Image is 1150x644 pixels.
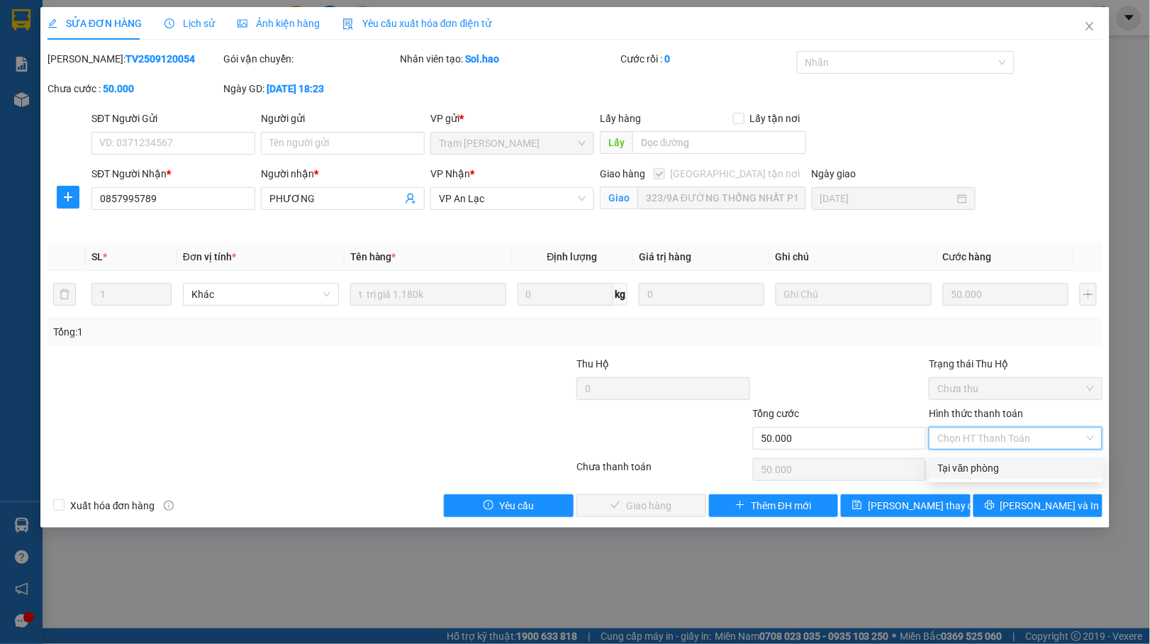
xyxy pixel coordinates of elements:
span: VP An Lạc [439,188,586,209]
span: Giao hàng [600,168,645,179]
span: plus [735,500,745,511]
span: edit [48,18,57,28]
button: checkGiao hàng [576,494,706,517]
span: kg [613,283,627,306]
span: SỬA ĐƠN HÀNG [48,18,142,29]
button: delete [53,283,76,306]
span: Yêu cầu [499,498,534,513]
span: [GEOGRAPHIC_DATA] tận nơi [665,166,806,182]
span: plus [57,191,79,203]
span: info-circle [164,501,174,511]
div: Nhân viên tạo: [400,51,618,67]
div: Chưa thanh toán [575,459,752,484]
button: plus [1080,283,1098,306]
span: picture [238,18,247,28]
span: save [852,500,862,511]
span: user-add [405,193,416,204]
div: Tại văn phòng [938,460,1095,476]
span: Trạm Tắc Vân [439,133,586,154]
span: Lấy [600,131,632,154]
span: Chọn HT Thanh Toán [937,428,1094,449]
span: Ảnh kiện hàng [238,18,320,29]
span: Lấy hàng [600,113,641,124]
button: save[PERSON_NAME] thay đổi [841,494,971,517]
span: exclamation-circle [484,500,493,511]
input: Ngày giao [820,191,954,206]
b: 50.000 [103,83,134,94]
div: Tổng: 1 [53,324,445,340]
input: 0 [943,283,1068,306]
label: Ngày giao [812,168,856,179]
div: VP gửi [430,111,594,126]
button: plusThêm ĐH mới [709,494,839,517]
b: Sol.hao [465,53,499,65]
span: Khác [191,284,330,305]
span: SL [91,251,103,262]
button: exclamation-circleYêu cầu [444,494,574,517]
div: Cước rồi : [620,51,794,67]
span: Yêu cầu xuất hóa đơn điện tử [342,18,492,29]
span: Giá trị hàng [639,251,691,262]
span: Định lượng [547,251,598,262]
span: Lấy tận nơi [744,111,806,126]
span: Tổng cước [753,408,800,419]
th: Ghi chú [770,243,937,271]
button: printer[PERSON_NAME] và In [973,494,1103,517]
b: 0 [664,53,670,65]
div: SĐT Người Nhận [91,166,255,182]
input: Dọc đường [632,131,806,154]
input: 0 [639,283,764,306]
span: Đơn vị tính [183,251,236,262]
span: [PERSON_NAME] thay đổi [868,498,981,513]
div: Trạng thái Thu Hộ [929,356,1102,372]
div: Người gửi [261,111,425,126]
div: Người nhận [261,166,425,182]
span: printer [985,500,995,511]
b: TV2509120054 [125,53,195,65]
span: [PERSON_NAME] và In [1000,498,1100,513]
input: VD: Bàn, Ghế [350,283,506,306]
span: Lịch sử [164,18,215,29]
div: Chưa cước : [48,81,221,96]
span: Chưa thu [937,378,1094,399]
label: Hình thức thanh toán [929,408,1023,419]
span: close [1084,21,1095,32]
div: Ngày GD: [224,81,398,96]
span: Thu Hộ [576,358,609,370]
span: Thêm ĐH mới [751,498,811,513]
div: Gói vận chuyển: [224,51,398,67]
img: icon [342,18,354,30]
span: Cước hàng [943,251,992,262]
div: [PERSON_NAME]: [48,51,221,67]
b: [DATE] 18:23 [267,83,325,94]
button: Close [1070,7,1110,47]
span: clock-circle [164,18,174,28]
span: Xuất hóa đơn hàng [65,498,161,513]
button: plus [57,186,79,209]
div: SĐT Người Gửi [91,111,255,126]
input: Giao tận nơi [637,187,806,209]
span: Giao [600,187,637,209]
input: Ghi Chú [776,283,932,306]
span: VP Nhận [430,168,470,179]
span: Tên hàng [350,251,396,262]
